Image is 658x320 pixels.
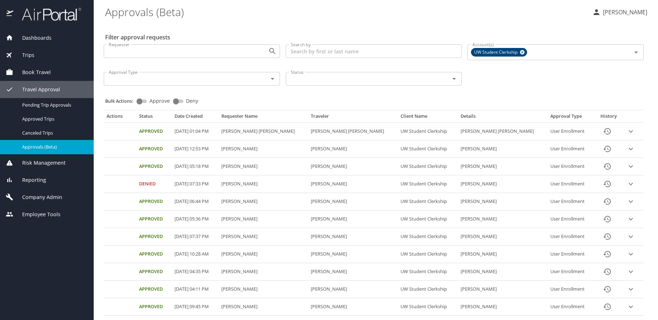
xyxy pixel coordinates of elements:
td: Approved [136,193,171,210]
span: Travel Approval [13,86,60,93]
td: User Enrollment [547,298,594,316]
button: expand row [625,161,636,172]
th: Traveler [308,113,398,122]
span: Canceled Trips [22,130,85,136]
button: expand row [625,284,636,295]
th: Details [458,113,547,122]
td: [PERSON_NAME] [458,193,547,210]
td: User Enrollment [547,263,594,281]
td: Approved [136,123,171,140]
button: expand row [625,196,636,207]
td: [DATE] 05:36 PM [172,210,218,228]
td: [PERSON_NAME] [308,263,398,281]
button: [PERSON_NAME] [589,6,650,19]
button: Open [449,74,459,84]
td: [PERSON_NAME] [218,281,308,298]
td: [PERSON_NAME] [458,263,547,281]
span: Approved Trips [22,116,85,122]
td: UW Student Clerkship [398,210,458,228]
button: expand row [625,126,636,137]
th: Approval Type [547,113,594,122]
button: Open [631,47,641,57]
button: expand row [625,249,636,260]
button: History [599,298,616,315]
button: History [599,281,616,298]
td: Approved [136,263,171,281]
td: User Enrollment [547,193,594,210]
span: Book Travel [13,68,51,76]
td: [DATE] 07:37 PM [172,228,218,246]
h1: Approvals (Beta) [105,1,586,23]
td: User Enrollment [547,210,594,228]
span: Trips [13,51,34,59]
td: [PERSON_NAME] [218,246,308,263]
button: History [599,210,616,228]
td: [PERSON_NAME] [218,210,308,228]
button: History [599,175,616,193]
input: Search by first or last name [286,44,462,58]
td: [PERSON_NAME] [458,175,547,193]
span: Company Admin [13,193,62,201]
button: History [599,246,616,263]
img: icon-airportal.png [6,7,14,21]
td: UW Student Clerkship [398,298,458,316]
td: [PERSON_NAME] [308,281,398,298]
td: [PERSON_NAME] [308,228,398,246]
p: Bulk Actions: [105,98,139,104]
span: UW Student Clerkship [471,49,522,56]
span: Approve [149,98,170,103]
td: UW Student Clerkship [398,123,458,140]
button: Open [267,74,278,84]
button: expand row [625,231,636,242]
th: Requester Name [218,113,308,122]
td: [PERSON_NAME] [308,140,398,158]
td: [PERSON_NAME] [218,140,308,158]
td: User Enrollment [547,175,594,193]
td: User Enrollment [547,123,594,140]
p: [PERSON_NAME] [601,8,647,16]
td: Approved [136,158,171,175]
td: Approved [136,281,171,298]
td: [PERSON_NAME] [458,158,547,175]
td: UW Student Clerkship [398,193,458,210]
td: [DATE] 01:04 PM [172,123,218,140]
td: [DATE] 07:33 PM [172,175,218,193]
td: [PERSON_NAME] [458,246,547,263]
td: User Enrollment [547,246,594,263]
td: Approved [136,210,171,228]
td: [PERSON_NAME] [218,158,308,175]
div: UW Student Clerkship [471,48,527,57]
td: [PERSON_NAME] [308,246,398,263]
button: expand row [625,179,636,189]
td: UW Student Clerkship [398,158,458,175]
td: [PERSON_NAME] [218,298,308,316]
td: [PERSON_NAME] [308,175,398,193]
span: Employee Tools [13,210,60,218]
span: Reporting [13,176,46,184]
span: Risk Management [13,159,65,167]
td: [PERSON_NAME] [PERSON_NAME] [218,123,308,140]
button: expand row [625,214,636,224]
th: Client Name [398,113,458,122]
th: Status [136,113,171,122]
td: UW Student Clerkship [398,246,458,263]
button: History [599,193,616,210]
td: [DATE] 12:53 PM [172,140,218,158]
span: Dashboards [13,34,51,42]
td: UW Student Clerkship [398,281,458,298]
td: [PERSON_NAME] [458,298,547,316]
td: [DATE] 10:28 AM [172,246,218,263]
td: [PERSON_NAME] [458,281,547,298]
td: [DATE] 06:44 PM [172,193,218,210]
td: Denied [136,175,171,193]
td: [PERSON_NAME] [218,175,308,193]
button: History [599,228,616,245]
td: [PERSON_NAME] [458,140,547,158]
td: UW Student Clerkship [398,263,458,281]
td: [PERSON_NAME] [PERSON_NAME] [458,123,547,140]
td: Approved [136,140,171,158]
h2: Filter approval requests [105,31,170,43]
td: UW Student Clerkship [398,175,458,193]
td: [DATE] 09:45 PM [172,298,218,316]
td: [PERSON_NAME] [308,193,398,210]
